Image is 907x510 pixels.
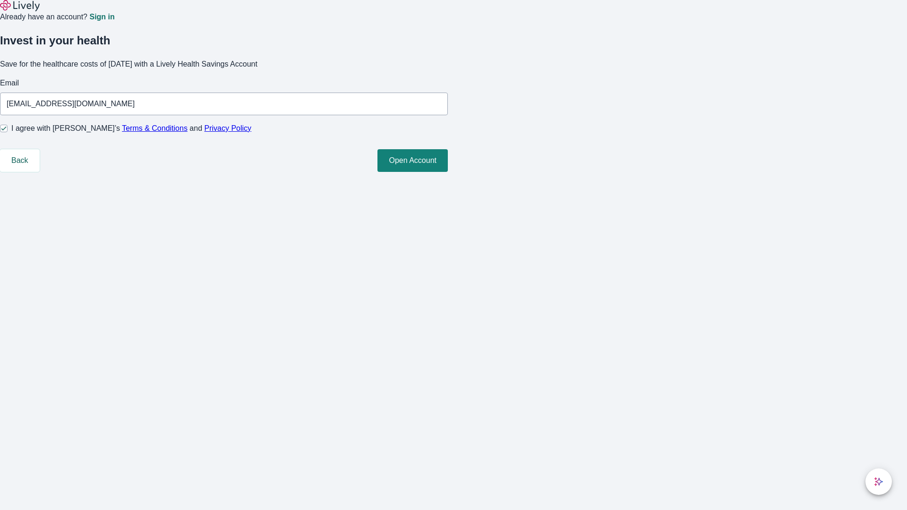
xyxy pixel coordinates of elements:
a: Terms & Conditions [122,124,188,132]
button: Open Account [377,149,448,172]
button: chat [865,468,892,495]
svg: Lively AI Assistant [874,477,883,486]
span: I agree with [PERSON_NAME]’s and [11,123,251,134]
a: Sign in [89,13,114,21]
a: Privacy Policy [205,124,252,132]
